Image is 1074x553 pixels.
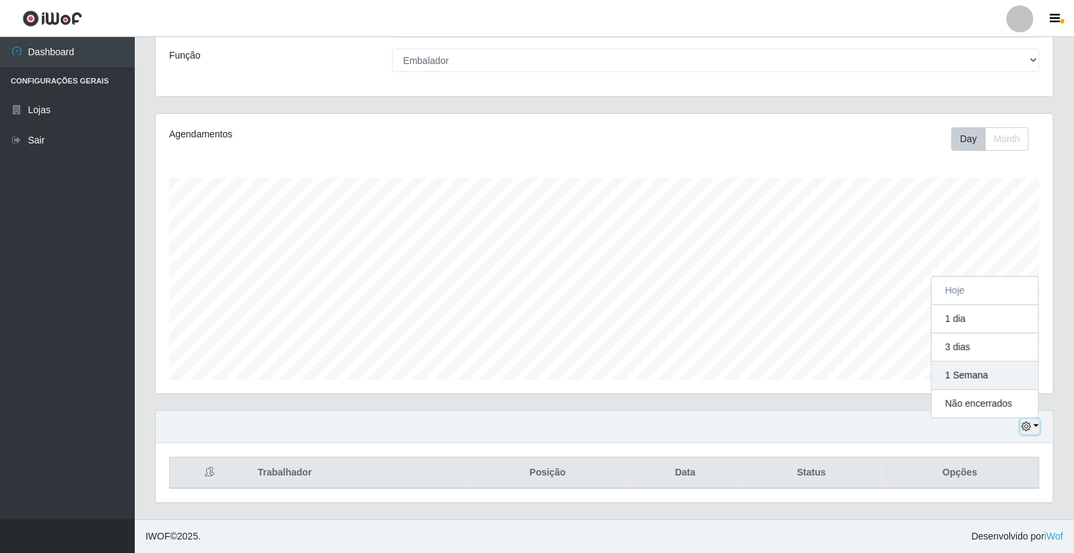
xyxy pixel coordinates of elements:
span: IWOF [146,531,170,542]
th: Opções [881,457,1040,489]
div: Agendamentos [169,127,520,141]
div: First group [951,127,1029,151]
th: Posição [467,457,629,489]
button: Hoje [932,277,1038,305]
span: Desenvolvido por [972,529,1063,544]
th: Data [629,457,742,489]
th: Status [742,457,881,489]
button: 3 dias [932,333,1038,362]
button: Day [951,127,986,151]
button: Month [985,127,1029,151]
button: 1 dia [932,305,1038,333]
img: CoreUI Logo [22,10,82,27]
button: Não encerrados [932,390,1038,418]
a: iWof [1044,531,1063,542]
button: 1 Semana [932,362,1038,390]
span: © 2025 . [146,529,201,544]
th: Trabalhador [250,457,467,489]
div: Toolbar with button groups [951,127,1040,151]
label: Função [169,48,201,63]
